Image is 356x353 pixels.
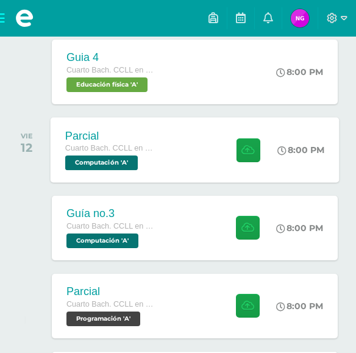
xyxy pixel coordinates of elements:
[66,207,158,220] div: Guía no.3
[66,51,158,64] div: Guia 4
[291,9,309,27] img: 44a854a81d06046d0eee5dbb9681889f.png
[66,234,138,248] span: Computación 'A'
[66,66,158,74] span: Cuarto Bach. CCLL en Computación
[276,66,323,77] div: 8:00 PM
[65,144,158,152] span: Cuarto Bach. CCLL en Computación
[276,301,323,312] div: 8:00 PM
[277,144,325,155] div: 8:00 PM
[66,300,158,308] span: Cuarto Bach. CCLL en Computación
[66,285,158,298] div: Parcial
[276,223,323,234] div: 8:00 PM
[21,140,33,155] div: 12
[66,222,158,230] span: Cuarto Bach. CCLL en Computación
[65,155,138,170] span: Computación 'A'
[65,129,158,142] div: Parcial
[66,77,148,92] span: Educación física 'A'
[21,132,33,140] div: VIE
